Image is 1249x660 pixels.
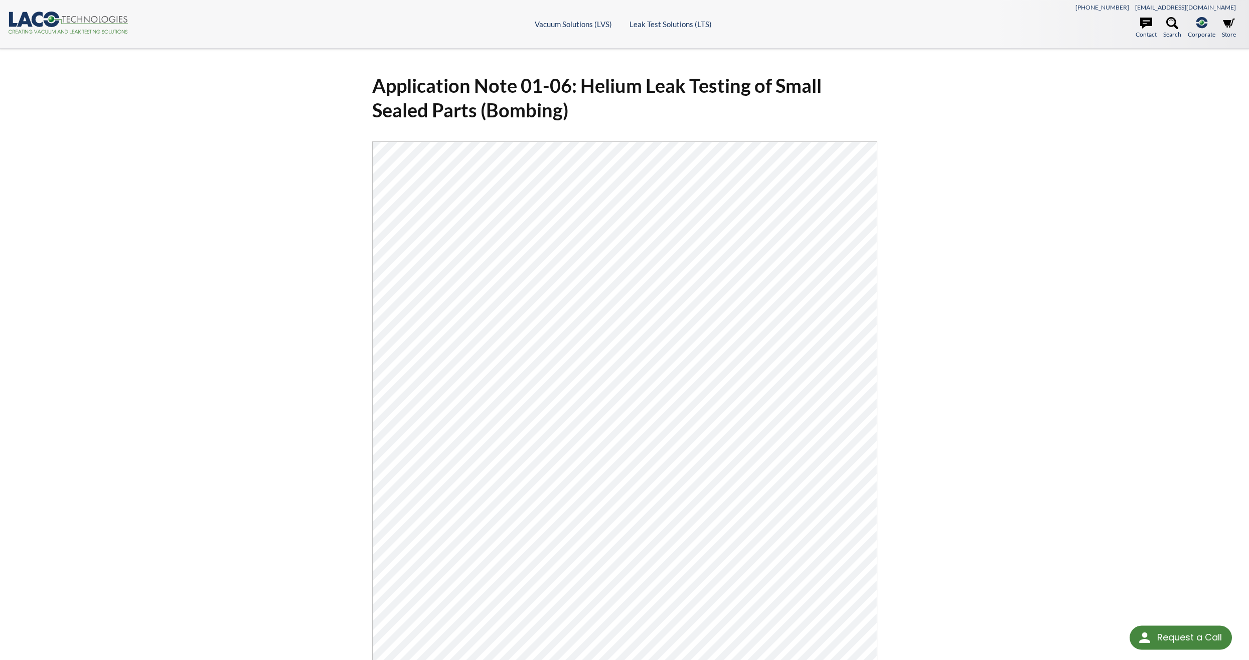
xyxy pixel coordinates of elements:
img: round button [1137,630,1153,646]
a: Leak Test Solutions (LTS) [630,20,712,29]
a: Contact [1136,17,1157,39]
span: Corporate [1188,30,1215,39]
a: [EMAIL_ADDRESS][DOMAIN_NAME] [1135,4,1236,11]
a: Store [1222,17,1236,39]
a: Vacuum Solutions (LVS) [535,20,612,29]
h1: Application Note 01-06: Helium Leak Testing of Small Sealed Parts (Bombing) [372,73,877,123]
div: Request a Call [1130,626,1232,650]
a: Search [1163,17,1181,39]
a: [PHONE_NUMBER] [1075,4,1129,11]
div: Request a Call [1157,626,1222,649]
